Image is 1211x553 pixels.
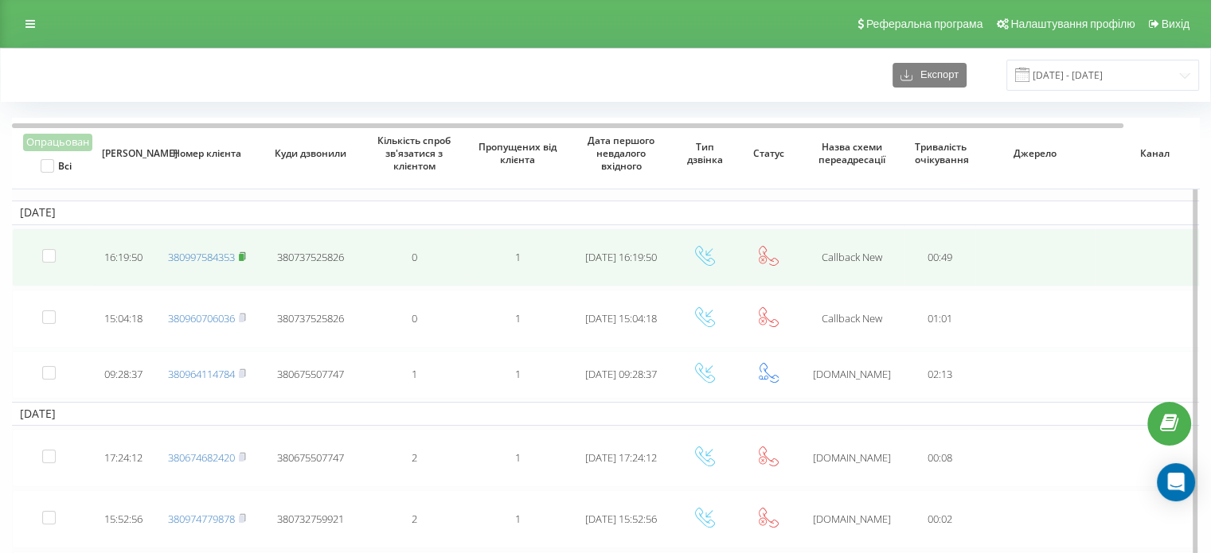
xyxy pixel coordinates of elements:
[277,367,344,381] span: 380675507747
[515,367,521,381] span: 1
[92,290,155,348] td: 15:04:18
[1010,18,1135,30] span: Налаштування профілю
[912,69,959,81] span: Експорт
[683,141,726,166] span: Тип дзвінка
[515,512,521,526] span: 1
[277,512,344,526] span: 380732759921
[92,351,155,399] td: 09:28:37
[1162,18,1190,30] span: Вихід
[866,18,983,30] span: Реферальна програма
[41,159,72,173] label: Всі
[412,450,417,465] span: 2
[800,290,904,348] td: Сallback New
[904,228,975,286] td: 00:49
[92,228,155,286] td: 16:19:50
[800,228,904,286] td: Сallback New
[989,147,1082,160] span: Джерело
[515,250,521,264] span: 1
[904,290,975,348] td: 01:01
[515,311,521,325] span: 1
[277,250,344,264] span: 380737525826
[102,147,145,160] span: [PERSON_NAME]
[915,141,965,166] span: Тривалість очікування
[515,450,521,465] span: 1
[168,367,235,381] a: 380964114784
[412,512,417,526] span: 2
[893,63,967,88] button: Експорт
[277,311,344,325] span: 380737525826
[479,141,557,166] span: Пропущених від клієнта
[412,311,417,325] span: 0
[582,134,661,172] span: Дата першого невдалого вхідного
[1108,147,1201,160] span: Канал
[412,250,417,264] span: 0
[277,450,344,465] span: 380675507747
[168,250,235,264] a: 380997584353
[585,450,657,465] span: [DATE] 17:24:12
[904,351,975,399] td: 02:13
[585,367,657,381] span: [DATE] 09:28:37
[585,250,657,264] span: [DATE] 16:19:50
[168,450,235,465] a: 380674682420
[813,141,892,166] span: Назва схеми переадресації
[904,429,975,487] td: 00:08
[1157,463,1195,501] div: Open Intercom Messenger
[92,490,155,548] td: 15:52:56
[585,512,657,526] span: [DATE] 15:52:56
[800,490,904,548] td: [DOMAIN_NAME]
[271,147,350,160] span: Куди дзвонили
[375,134,454,172] span: Кількість спроб зв'язатися з клієнтом
[168,311,235,325] a: 380960706036
[747,147,790,160] span: Статус
[168,147,247,160] span: Номер клієнта
[168,512,235,526] a: 380974779878
[800,351,904,399] td: [DOMAIN_NAME]
[92,429,155,487] td: 17:24:12
[904,490,975,548] td: 00:02
[800,429,904,487] td: [DOMAIN_NAME]
[585,311,657,325] span: [DATE] 15:04:18
[412,367,417,381] span: 1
